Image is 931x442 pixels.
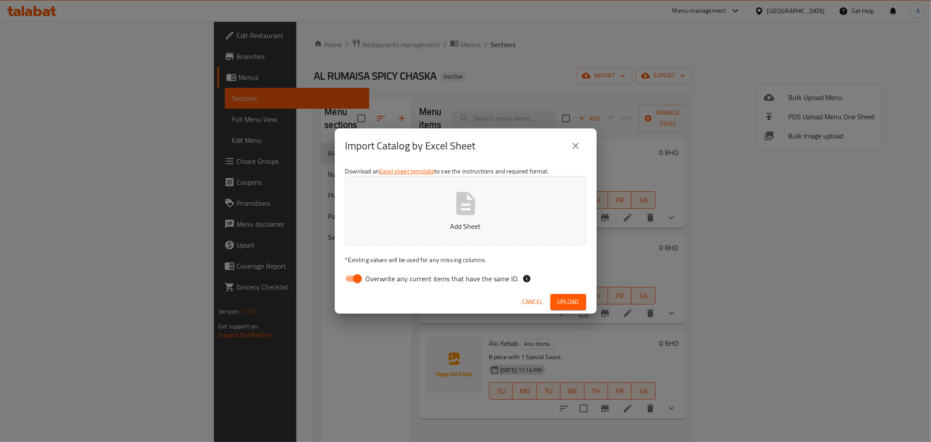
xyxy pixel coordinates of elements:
h2: Import Catalog by Excel Sheet [345,139,476,153]
a: Excel sheet template [379,166,434,177]
span: Overwrite any current items that have the same ID. [366,273,519,284]
p: Add Sheet [359,221,573,231]
button: Cancel [519,294,547,310]
button: Add Sheet [345,176,586,245]
button: close [565,135,586,156]
span: Cancel [522,297,543,307]
span: Upload [557,297,579,307]
button: Upload [550,294,586,310]
svg: If the overwrite option isn't selected, then the items that match an existing ID will be ignored ... [522,274,531,283]
p: Existing values will be used for any missing columns. [345,256,586,264]
div: Download an to see the instructions and required format. [335,163,597,290]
